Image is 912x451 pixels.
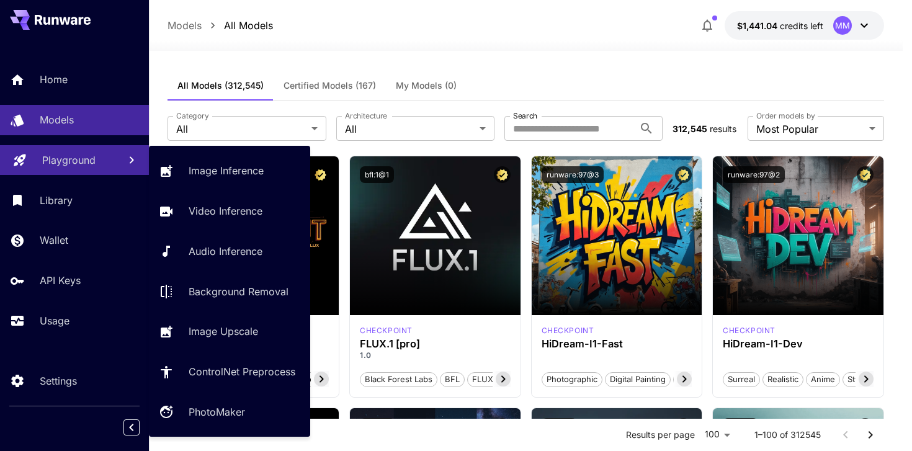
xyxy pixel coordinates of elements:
p: Background Removal [189,284,288,299]
p: checkpoint [542,325,594,336]
h3: FLUX.1 [pro] [360,338,511,350]
button: Collapse sidebar [123,419,140,435]
button: Certified Model – Vetted for best performance and includes a commercial license. [312,418,329,435]
a: Audio Inference [149,236,310,267]
div: fluxpro [360,325,413,336]
p: Usage [40,313,69,328]
p: Image Inference [189,163,264,178]
div: HiDream Dev [723,325,776,336]
div: Collapse sidebar [133,416,149,439]
span: My Models (0) [396,80,457,91]
p: Models [40,112,74,127]
button: Certified Model – Vetted for best performance and includes a commercial license. [857,166,874,183]
p: All Models [224,18,273,33]
p: Results per page [626,429,695,441]
span: Digital Painting [606,373,670,386]
span: results [710,123,736,134]
button: Certified Model – Vetted for best performance and includes a commercial license. [312,166,329,183]
button: Certified Model – Vetted for best performance and includes a commercial license. [857,418,874,435]
label: Category [176,110,209,121]
p: Models [168,18,202,33]
p: ControlNet Preprocess [189,364,295,379]
div: MM [833,16,852,35]
p: Playground [42,153,96,167]
span: FLUX.1 [pro] [468,373,524,386]
button: runware:97@3 [542,166,604,183]
p: Audio Inference [189,244,262,259]
p: checkpoint [360,325,413,336]
button: runware:97@2 [723,166,785,183]
a: Image Inference [149,156,310,186]
label: Architecture [345,110,387,121]
button: bfl:1@3 [723,418,758,435]
span: Realistic [763,373,803,386]
label: Order models by [756,110,815,121]
span: All Models (312,545) [177,80,264,91]
a: Video Inference [149,196,310,226]
button: Certified Model – Vetted for best performance and includes a commercial license. [675,166,692,183]
a: ControlNet Preprocess [149,357,310,387]
p: 1–100 of 312545 [754,429,821,441]
button: bfl:3@1 [360,418,395,435]
label: Search [513,110,537,121]
p: Settings [40,373,77,388]
p: 1.0 [360,350,511,361]
span: Anime [807,373,839,386]
button: $1,441.0421 [725,11,884,40]
span: Black Forest Labs [360,373,437,386]
button: Certified Model – Vetted for best performance and includes a commercial license. [494,166,511,183]
span: $1,441.04 [737,20,780,31]
span: All [176,122,306,136]
span: Stylized [843,373,882,386]
p: Image Upscale [189,324,258,339]
button: bfl:2@1 [542,418,577,435]
p: checkpoint [723,325,776,336]
p: API Keys [40,273,81,288]
button: Go to next page [858,422,883,447]
p: Wallet [40,233,68,248]
div: $1,441.0421 [737,19,823,32]
h3: HiDream-I1-Dev [723,338,874,350]
p: Video Inference [189,203,262,218]
span: Certified Models (167) [284,80,376,91]
button: bfl:1@1 [360,166,394,183]
div: HiDream Fast [542,325,594,336]
p: Home [40,72,68,87]
p: PhotoMaker [189,404,245,419]
span: All [345,122,475,136]
span: Most Popular [756,122,864,136]
span: Photographic [542,373,602,386]
h3: HiDream-I1-Fast [542,338,692,350]
span: 312,545 [673,123,707,134]
span: credits left [780,20,823,31]
span: BFL [440,373,464,386]
a: Image Upscale [149,316,310,347]
nav: breadcrumb [168,18,273,33]
a: PhotoMaker [149,397,310,427]
p: Library [40,193,73,208]
div: 100 [700,426,735,444]
button: Certified Model – Vetted for best performance and includes a commercial license. [494,418,511,435]
button: Certified Model – Vetted for best performance and includes a commercial license. [675,418,692,435]
a: Background Removal [149,276,310,306]
span: Surreal [723,373,759,386]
